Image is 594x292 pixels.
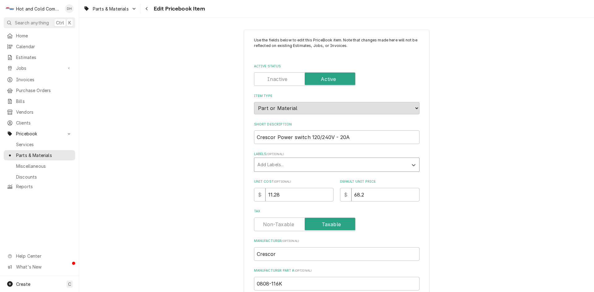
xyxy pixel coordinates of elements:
a: Go to Parts & Materials [81,4,139,14]
a: Calendar [4,41,75,52]
a: Vendors [4,107,75,117]
span: Estimates [16,54,72,61]
input: Name used to describe this Part or Material [254,130,420,144]
a: Go to What's New [4,262,75,272]
div: Manufacturer Part # [254,268,420,290]
button: Search anythingCtrlK [4,17,75,28]
a: Services [4,139,75,150]
span: Parts & Materials [93,6,129,12]
a: Estimates [4,52,75,62]
label: Default Unit Price [340,179,420,184]
a: Bills [4,96,75,106]
span: ( optional ) [274,180,291,183]
a: Discounts [4,172,75,182]
a: Parts & Materials [4,150,75,160]
a: Purchase Orders [4,85,75,95]
span: Purchase Orders [16,87,72,94]
span: Vendors [16,109,72,115]
span: Calendar [16,43,72,50]
span: ( optional ) [282,239,299,243]
label: Item Type [254,94,420,99]
span: Bills [16,98,72,104]
button: Navigate back [142,4,152,14]
span: Pricebook [16,130,63,137]
label: Labels [254,152,420,157]
div: Hot and Cold Commercial Kitchens, Inc.'s Avatar [6,4,14,13]
span: Parts & Materials [16,152,72,159]
div: Active Status [254,64,420,86]
a: Miscellaneous [4,161,75,171]
label: Manufacturer [254,239,420,243]
div: $ [340,188,351,201]
div: Labels [254,152,420,172]
div: Short Description [254,122,420,144]
div: Tax [254,209,420,231]
label: Short Description [254,122,420,127]
span: Invoices [16,76,72,83]
span: Ctrl [56,19,64,26]
div: Manufacturer [254,239,420,260]
span: Edit Pricebook Item [152,5,205,13]
a: Go to Jobs [4,63,75,73]
span: Services [16,141,72,148]
div: Default Unit Price [340,179,420,201]
a: Invoices [4,74,75,85]
div: Unit Cost [254,179,334,201]
span: Discounts [16,174,72,180]
div: Item Type [254,94,420,114]
span: Home [16,32,72,39]
a: Clients [4,118,75,128]
span: ( optional ) [266,152,284,156]
span: Reports [16,183,72,190]
div: Hot and Cold Commercial Kitchens, Inc. [16,6,62,12]
label: Manufacturer Part # [254,268,420,273]
div: DH [65,4,74,13]
a: Reports [4,181,75,192]
span: Create [16,281,30,287]
div: $ [254,188,265,201]
span: Clients [16,120,72,126]
a: Go to Pricebook [4,129,75,139]
span: C [68,281,71,287]
span: Miscellaneous [16,163,72,169]
a: Home [4,31,75,41]
span: Search anything [15,19,49,26]
span: ( optional ) [295,269,312,272]
a: Go to Help Center [4,251,75,261]
span: What's New [16,264,71,270]
span: Help Center [16,253,71,259]
label: Tax [254,209,420,214]
span: Jobs [16,65,63,71]
label: Active Status [254,64,420,69]
p: Use the fields below to edit this PriceBook item. Note that changes made here will not be reflect... [254,37,420,54]
div: H [6,4,14,13]
label: Unit Cost [254,179,334,184]
span: K [68,19,71,26]
div: Daryl Harris's Avatar [65,4,74,13]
